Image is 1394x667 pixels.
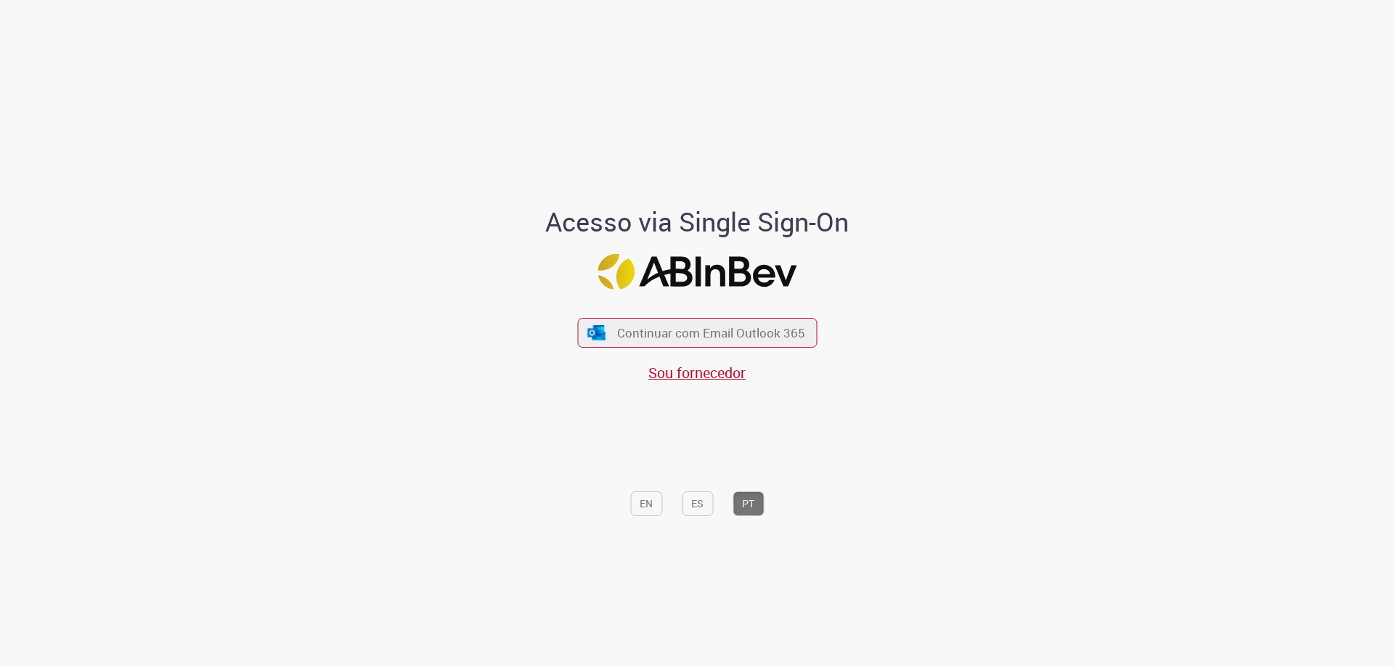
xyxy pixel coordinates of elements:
button: ES [682,491,713,516]
a: Sou fornecedor [648,363,746,382]
button: PT [733,491,764,516]
h1: Acesso via Single Sign-On [496,208,899,237]
img: ícone Azure/Microsoft 360 [587,325,607,340]
button: ícone Azure/Microsoft 360 Continuar com Email Outlook 365 [577,318,817,348]
img: Logo ABInBev [598,254,796,290]
span: Continuar com Email Outlook 365 [617,324,805,341]
button: EN [630,491,662,516]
